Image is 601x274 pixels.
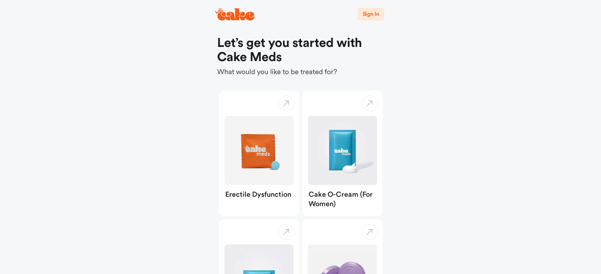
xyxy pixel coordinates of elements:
[308,116,377,185] img: Cake O-Cream (for Women)
[219,185,299,207] div: Erectile Dysfunction
[224,116,294,185] img: Erectile Dysfunction
[302,91,382,216] button: Cake O-Cream (for Women)Cake O-Cream (for Women)
[217,36,384,77] div: What would you like to be treated for?
[219,91,299,216] button: Erectile DysfunctionErectile Dysfunction
[358,8,384,21] button: Sign In
[362,11,379,17] span: Sign In
[217,36,384,65] h1: Let’s get you started with Cake Meds
[302,185,382,216] div: Cake O-Cream (for Women)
